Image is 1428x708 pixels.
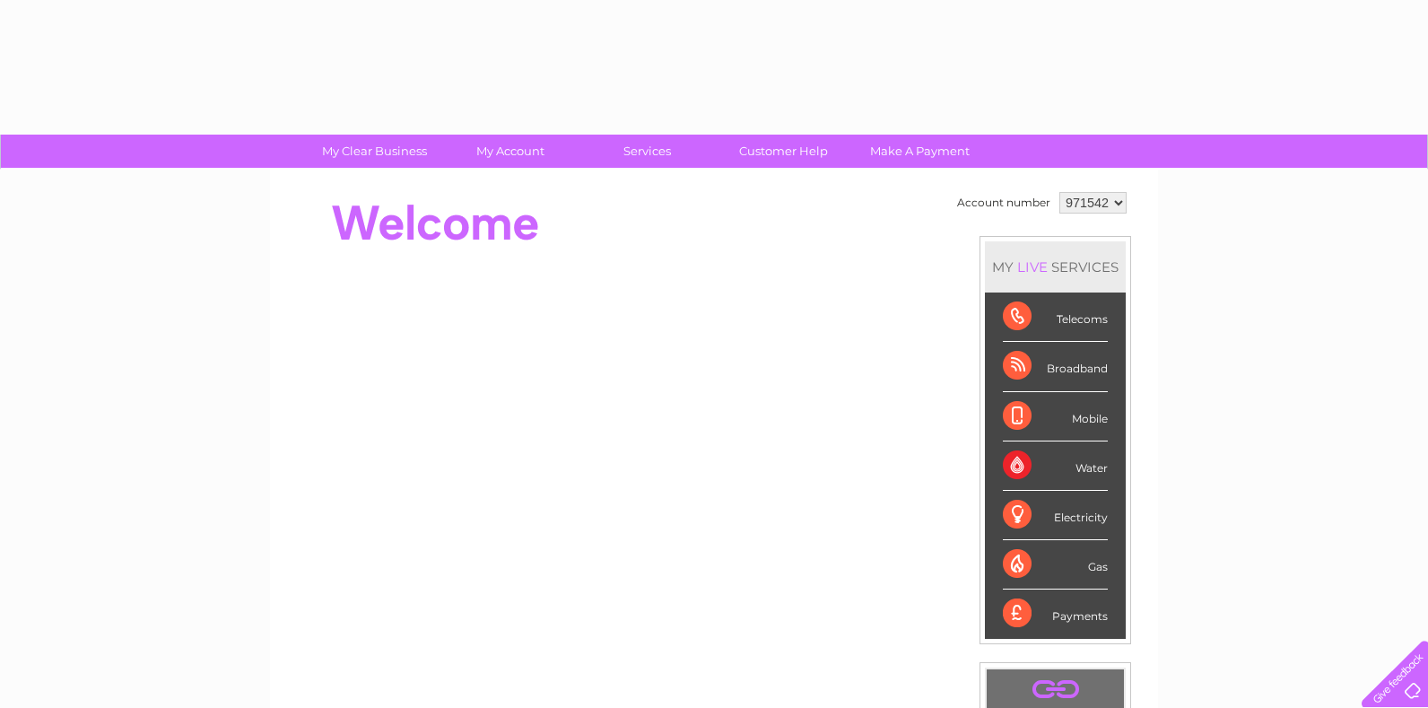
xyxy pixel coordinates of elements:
td: Account number [953,188,1055,218]
a: Make A Payment [846,135,994,168]
a: My Account [437,135,585,168]
div: LIVE [1014,258,1051,275]
div: Electricity [1003,491,1108,540]
div: Gas [1003,540,1108,590]
div: Mobile [1003,392,1108,441]
a: Services [573,135,721,168]
div: Telecoms [1003,293,1108,342]
a: . [991,674,1119,705]
a: My Clear Business [300,135,448,168]
div: MY SERVICES [985,241,1126,293]
div: Broadband [1003,342,1108,391]
a: Customer Help [710,135,858,168]
div: Water [1003,441,1108,491]
div: Payments [1003,590,1108,638]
